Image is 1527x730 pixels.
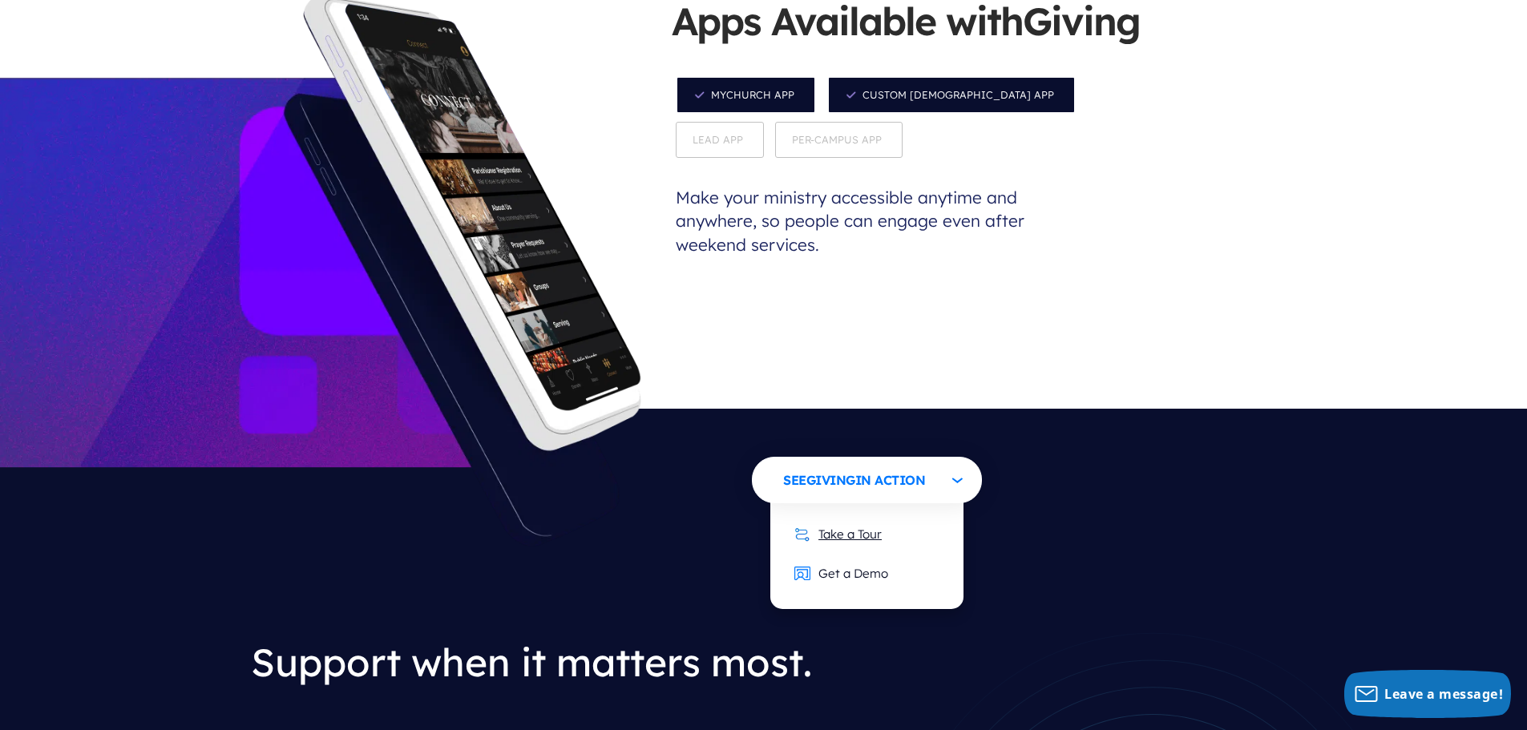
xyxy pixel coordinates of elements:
[806,472,855,488] span: Giving
[752,457,982,503] button: SeeGivingin Action
[1344,670,1511,718] button: Leave a message!
[827,76,1076,114] span: Custom [DEMOGRAPHIC_DATA] App
[672,162,1056,280] p: Make your ministry accessible anytime and anywhere, so people can engage even after weekend servi...
[676,122,764,158] span: Lead App
[309,2,641,416] img: app_screens-parish-mychurch.png
[1384,685,1503,703] span: Leave a message!
[778,514,898,554] a: Take a Tour
[778,554,904,593] a: Get a Demo
[752,510,982,546] p: or
[251,627,867,699] h2: Support when it matters most.
[676,76,816,114] span: MyChurch App
[775,122,903,158] span: Per-Campus App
